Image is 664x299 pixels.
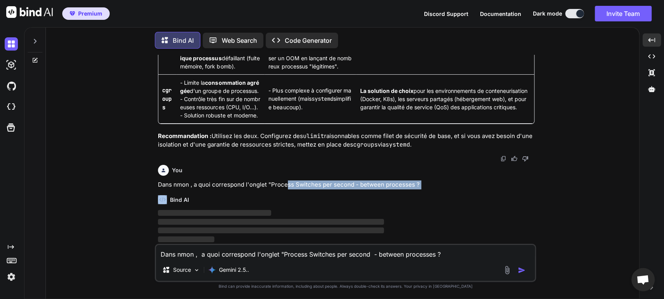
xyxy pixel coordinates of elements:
span: Discord Support [424,10,468,17]
p: Bind AI [173,36,194,45]
strong: consommation agrégée [180,79,259,94]
img: dislike [522,156,528,162]
img: attachment [503,266,512,275]
button: Documentation [480,10,521,18]
p: Gemini 2.5.. [219,266,249,274]
code: ulimit [303,132,324,140]
td: pour les environnements de conteneurisation (Docker, K8s), les serveurs partagés (hébergement web... [356,74,534,123]
p: Utilisez les deux. Configurez des raisonnables comme filet de sécurité de base, et si vous avez b... [158,132,534,149]
td: - Plus complexe à configurer manuellement (mais simplifie beaucoup). [265,74,356,123]
img: Bind AI [6,6,53,18]
img: cloudideIcon [5,100,18,114]
h6: You [172,166,182,174]
button: Invite Team [595,6,652,21]
span: ‌ [158,210,271,216]
div: Ouvrir le chat [631,268,655,291]
span: ‌ [158,227,384,233]
img: darkChat [5,37,18,51]
img: Pick Models [193,267,200,273]
code: cgroups [162,87,172,111]
img: copy [500,156,506,162]
strong: La solution de choix [360,87,413,94]
span: Documentation [480,10,521,17]
img: icon [518,266,526,274]
strong: unique processus [180,47,260,61]
code: cgroups [353,141,378,149]
p: Web Search [222,36,257,45]
img: darkAi-studio [5,58,18,72]
p: Dans nmon , a quoi correspond l'onglet "Process Switches per second - between processes ? [158,180,534,189]
code: systemd [311,95,333,102]
strong: Recommandation : [158,132,212,140]
code: systemd [385,141,410,149]
span: ‌ [158,236,214,242]
img: githubDark [5,79,18,93]
p: Code Generator [285,36,332,45]
button: Discord Support [424,10,468,18]
img: like [511,156,517,162]
span: Premium [78,10,102,17]
span: Dark mode [533,10,562,17]
p: Bind can provide inaccurate information, including about people. Always double-check its answers.... [155,283,536,289]
h6: Bind AI [170,196,189,204]
img: premium [70,11,75,16]
button: premiumPremium [62,7,110,20]
td: - Limite la d'un groupe de processus. - Contrôle très fin sur de nombreuses ressources (CPU, I/O.... [176,74,265,123]
img: Gemini 2.5 Pro [208,266,216,274]
img: settings [5,270,18,283]
p: Source [173,266,191,274]
span: ‌ [158,219,384,225]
